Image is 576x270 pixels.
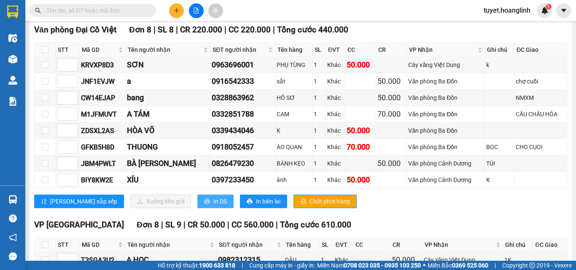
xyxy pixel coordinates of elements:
[158,261,235,270] span: Hỗ trợ kỹ thuật:
[377,158,405,169] div: 50.000
[80,139,126,155] td: GFKB5H8D
[514,90,567,106] td: NMXM
[208,3,223,18] button: aim
[80,252,125,268] td: T3SGA3U2
[34,195,124,208] button: sort-ascending[PERSON_NAME] sắp xếp
[312,43,326,57] th: SL
[174,8,180,13] span: plus
[407,139,485,155] td: Văn phòng Ba Đồn
[129,25,151,35] span: Đơn 8
[81,93,124,103] div: CW14EJAP
[377,92,405,104] div: 50.000
[392,254,421,266] div: 50.000
[189,3,204,18] button: file-add
[210,172,275,188] td: 0397233450
[126,57,211,73] td: SƠN
[213,197,227,206] span: In DS
[277,25,348,35] span: Tổng cước 440.000
[407,172,485,188] td: Văn phòng Cảnh Dương
[81,126,124,136] div: ZDSXL2AS
[327,159,344,168] div: Khác
[219,240,275,249] span: SĐT người nhận
[486,175,513,184] div: K
[217,252,283,268] td: 0982312315
[127,141,209,153] div: THUONG
[556,3,571,18] button: caret-down
[280,220,351,230] span: Tổng cước 610.000
[212,174,273,186] div: 0397233450
[5,49,68,63] h2: 2W18T6ZY
[423,264,425,267] span: ⚪️
[210,139,275,155] td: 0918052457
[408,60,483,70] div: Cây xăng Việt Dung
[210,155,275,172] td: 0826479230
[314,93,324,102] div: 1
[277,126,311,135] div: K
[314,175,324,184] div: 1
[327,77,344,86] div: Khác
[335,255,352,265] div: Khác
[452,262,488,269] strong: 0369 525 060
[240,195,287,208] button: printerIn biên lai
[407,106,485,123] td: Văn phòng Ba Đồn
[353,238,390,252] th: CC
[293,195,357,208] button: lockChốt phơi hàng
[183,220,186,230] span: |
[229,25,271,35] span: CC 220.000
[514,73,567,90] td: chợ cuồi
[408,126,483,135] div: Văn phòng Ba Đồn
[218,254,282,266] div: 0982312315
[81,142,124,152] div: GFKB5H8D
[212,108,273,120] div: 0332851788
[321,255,332,265] div: 1
[390,238,423,252] th: CR
[126,139,211,155] td: THUONG
[137,220,159,230] span: Đơn 8
[204,198,210,205] span: printer
[327,126,344,135] div: Khác
[188,220,225,230] span: CR 50.000
[126,73,211,90] td: a
[256,197,280,206] span: In biên lai
[314,159,324,168] div: 1
[408,142,483,152] div: Văn phòng Ba Đồn
[273,25,275,35] span: |
[327,175,344,184] div: Khác
[277,60,311,70] div: PHỤ TÙNG
[327,60,344,70] div: Khác
[408,110,483,119] div: Văn phòng Ba Đồn
[347,59,374,71] div: 50.000
[127,158,209,169] div: BÀ [PERSON_NAME]
[277,142,311,152] div: AO QUAN
[327,142,344,152] div: Khác
[199,262,235,269] strong: 1900 633 818
[180,25,222,35] span: CR 220.000
[80,106,126,123] td: M1JFMUVT
[130,195,191,208] button: downloadXuống kho gửi
[485,43,514,57] th: Ghi chú
[320,238,334,252] th: SL
[377,75,405,87] div: 50.000
[81,158,124,169] div: JBM4PWLT
[224,25,226,35] span: |
[80,73,126,90] td: JNF1EVJW
[81,255,124,265] div: T3SGA3U2
[80,172,126,188] td: BIY8KW2E
[423,252,503,268] td: Cây xăng Việt Dung
[153,25,156,35] span: |
[377,108,405,120] div: 70.000
[126,155,211,172] td: BÀ THÁI
[8,195,17,204] img: warehouse-icon
[210,106,275,123] td: 0332851788
[477,5,537,16] span: tuyet.hoanglinh
[212,158,273,169] div: 0826479230
[277,93,311,102] div: HỒ SƠ
[193,8,199,13] span: file-add
[210,90,275,106] td: 0328863962
[533,238,567,252] th: ĐC Giao
[80,123,126,139] td: ZDSXL2AS
[242,261,243,270] span: |
[495,261,496,270] span: |
[428,261,488,270] span: Miền Bắc
[81,175,124,185] div: BIY8KW2E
